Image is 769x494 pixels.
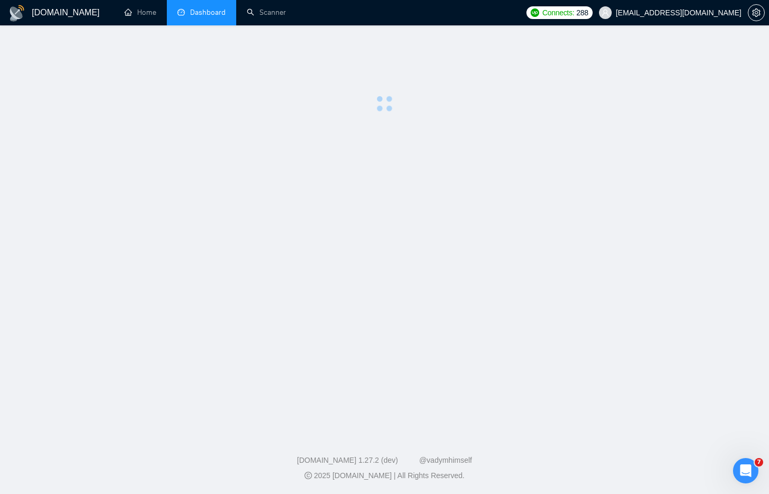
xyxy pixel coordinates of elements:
[748,4,765,21] button: setting
[8,470,761,481] div: 2025 [DOMAIN_NAME] | All Rights Reserved.
[297,456,398,464] a: [DOMAIN_NAME] 1.27.2 (dev)
[542,7,574,19] span: Connects:
[419,456,472,464] a: @vadymhimself
[177,8,185,16] span: dashboard
[8,5,25,22] img: logo
[748,8,765,17] a: setting
[190,8,226,17] span: Dashboard
[531,8,539,17] img: upwork-logo.png
[733,458,758,483] iframe: Intercom live chat
[247,8,286,17] a: searchScanner
[602,9,609,16] span: user
[576,7,588,19] span: 288
[124,8,156,17] a: homeHome
[305,472,312,479] span: copyright
[755,458,763,466] span: 7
